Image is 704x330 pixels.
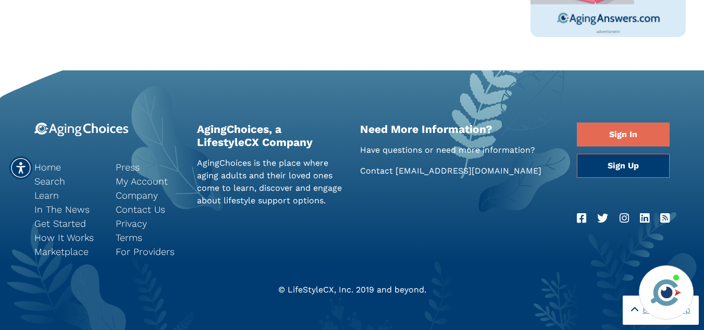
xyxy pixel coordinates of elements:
a: Press [116,160,181,174]
p: Have questions or need more information? [360,144,562,156]
h2: Need More Information? [360,123,562,136]
a: Terms [116,230,181,245]
a: Get Started [34,216,100,230]
a: My Account [116,174,181,188]
a: Company [116,188,181,202]
div: Accessibility Menu [9,156,32,179]
a: For Providers [116,245,181,259]
img: 9-logo.svg [34,123,129,137]
a: Privacy [116,216,181,230]
p: AgingChoices is the place where aging adults and their loved ones come to learn, discover and eng... [197,157,344,207]
a: In The News [34,202,100,216]
p: Contact [360,165,562,177]
a: [EMAIL_ADDRESS][DOMAIN_NAME] [396,166,541,176]
h2: AgingChoices, a LifestyleCX Company [197,123,344,149]
img: avatar [648,275,684,310]
a: Marketplace [34,245,100,259]
a: Contact Us [116,202,181,216]
span: Back to Top [643,304,690,316]
a: Search [34,174,100,188]
a: Home [34,160,100,174]
iframe: iframe [498,117,694,259]
a: Learn [34,188,100,202]
a: How It Works [34,230,100,245]
div: © LifeStyleCX, Inc. 2019 and beyond. [27,284,678,296]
